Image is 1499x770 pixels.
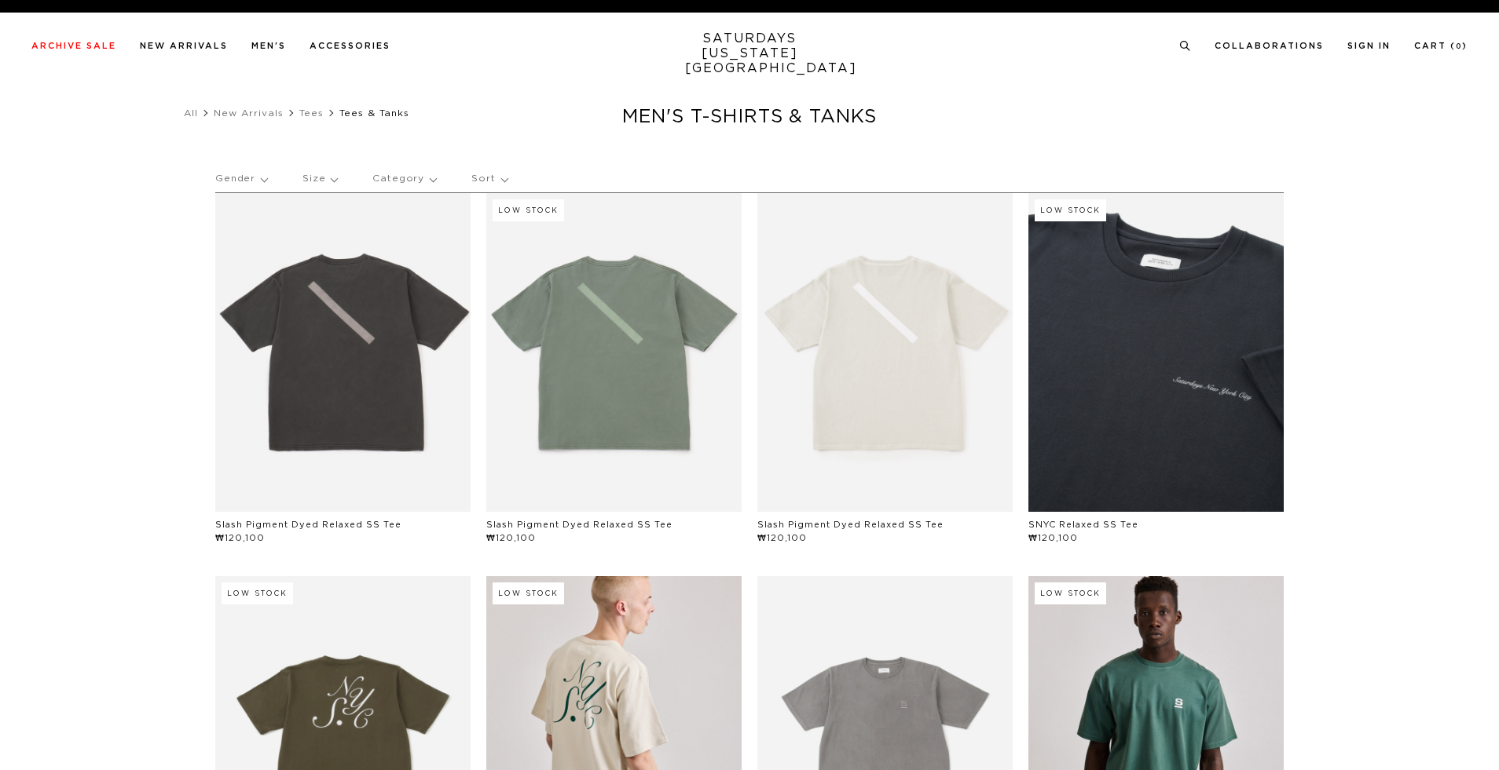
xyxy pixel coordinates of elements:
[1456,43,1462,50] small: 0
[302,161,337,197] p: Size
[251,42,286,50] a: Men's
[222,582,293,604] div: Low Stock
[1028,534,1078,542] span: ₩120,100
[140,42,228,50] a: New Arrivals
[299,108,324,118] a: Tees
[339,108,409,118] span: Tees & Tanks
[493,582,564,604] div: Low Stock
[1035,199,1106,221] div: Low Stock
[486,520,673,529] a: Slash Pigment Dyed Relaxed SS Tee
[215,520,401,529] a: Slash Pigment Dyed Relaxed SS Tee
[471,161,507,197] p: Sort
[214,108,284,118] a: New Arrivals
[486,534,536,542] span: ₩120,100
[372,161,436,197] p: Category
[31,42,116,50] a: Archive Sale
[1414,42,1468,50] a: Cart (0)
[757,520,944,529] a: Slash Pigment Dyed Relaxed SS Tee
[493,199,564,221] div: Low Stock
[184,108,198,118] a: All
[1215,42,1324,50] a: Collaborations
[215,161,267,197] p: Gender
[685,31,815,76] a: SATURDAYS[US_STATE][GEOGRAPHIC_DATA]
[310,42,390,50] a: Accessories
[757,534,807,542] span: ₩120,100
[1347,42,1391,50] a: Sign In
[215,534,265,542] span: ₩120,100
[1035,582,1106,604] div: Low Stock
[1028,520,1138,529] a: SNYC Relaxed SS Tee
